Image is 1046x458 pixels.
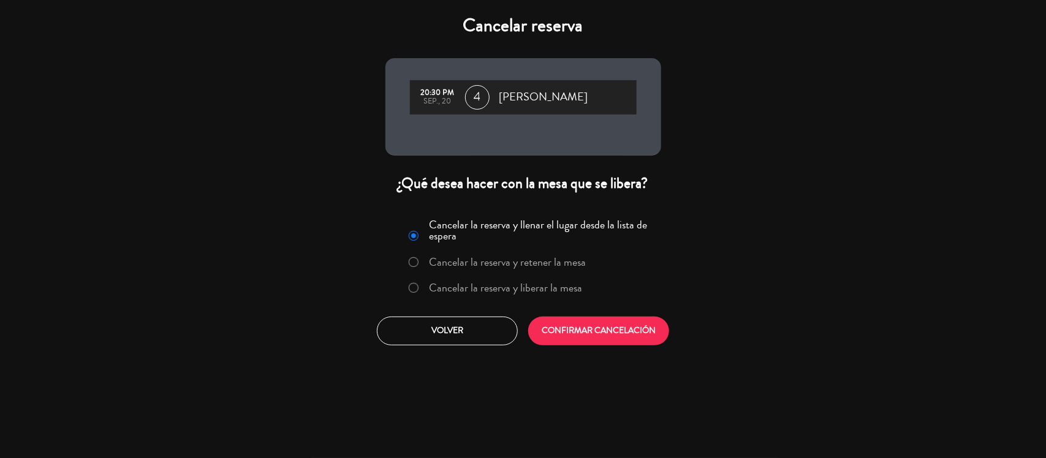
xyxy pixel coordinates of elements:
[416,97,459,106] div: sep., 20
[429,219,653,241] label: Cancelar la reserva y llenar el lugar desde la lista de espera
[416,89,459,97] div: 20:30 PM
[499,88,588,107] span: [PERSON_NAME]
[377,317,518,345] button: Volver
[385,15,661,37] h4: Cancelar reserva
[465,85,490,110] span: 4
[429,257,586,268] label: Cancelar la reserva y retener la mesa
[385,174,661,193] div: ¿Qué desea hacer con la mesa que se libera?
[528,317,669,345] button: CONFIRMAR CANCELACIÓN
[429,282,582,293] label: Cancelar la reserva y liberar la mesa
